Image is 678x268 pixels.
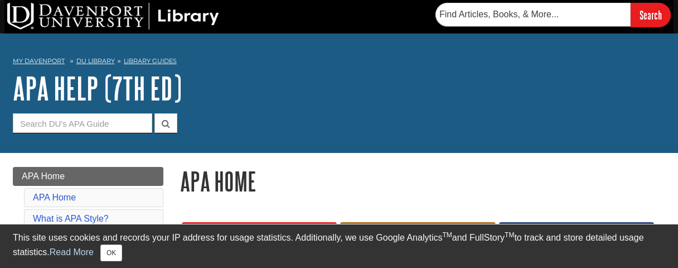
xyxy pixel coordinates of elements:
[180,167,665,195] h1: APA Home
[33,214,109,223] a: What is APA Style?
[50,247,94,257] a: Read More
[13,167,163,186] a: APA Home
[13,231,665,261] div: This site uses cookies and records your IP address for usage statistics. Additionally, we use Goo...
[13,113,152,133] input: Search DU's APA Guide
[435,3,631,26] input: Find Articles, Books, & More...
[435,3,671,27] form: Searches DU Library's articles, books, and more
[7,3,219,30] img: DU Library
[124,57,177,65] a: Library Guides
[100,245,122,261] button: Close
[33,193,76,202] a: APA Home
[76,57,115,65] a: DU Library
[22,171,65,181] span: APA Home
[13,56,65,66] a: My Davenport
[13,54,665,71] nav: breadcrumb
[442,231,452,239] sup: TM
[631,3,671,27] input: Search
[13,71,182,106] a: APA Help (7th Ed)
[505,231,514,239] sup: TM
